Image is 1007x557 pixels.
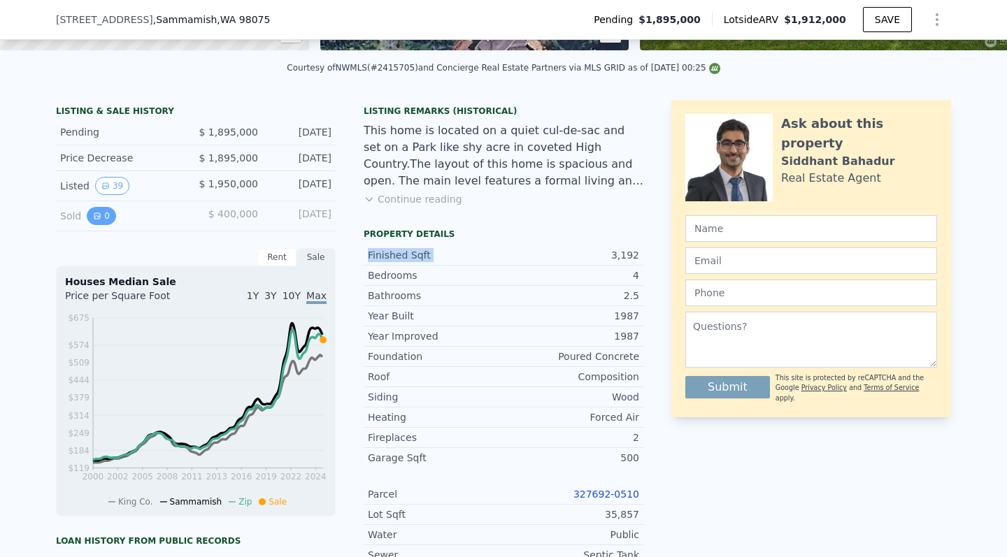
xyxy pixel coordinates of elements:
[573,489,639,500] a: 327692-0510
[503,248,639,262] div: 3,192
[56,106,336,120] div: LISTING & SALE HISTORY
[503,329,639,343] div: 1987
[781,114,937,153] div: Ask about this property
[283,290,301,301] span: 10Y
[264,290,276,301] span: 3Y
[781,170,881,187] div: Real Estate Agent
[60,151,185,165] div: Price Decrease
[781,153,895,170] div: Siddhant Bahadur
[170,497,222,507] span: Sammamish
[56,535,336,547] div: Loan history from public records
[368,431,503,444] div: Fireplaces
[368,248,503,262] div: Finished Sqft
[368,268,503,282] div: Bedrooms
[118,497,153,507] span: King Co.
[368,528,503,542] div: Water
[503,507,639,521] div: 35,857
[68,463,90,473] tspan: $119
[153,13,271,27] span: , Sammamish
[95,177,129,195] button: View historical data
[269,151,331,165] div: [DATE]
[83,472,104,482] tspan: 2000
[247,290,259,301] span: 1Y
[181,472,203,482] tspan: 2011
[368,487,503,501] div: Parcel
[503,268,639,282] div: 4
[217,14,270,25] span: , WA 98075
[87,207,116,225] button: View historical data
[305,472,327,482] tspan: 2024
[68,446,90,456] tspan: $184
[364,122,643,189] div: This home is located on a quiet cul-de-sac and set on a Park like shy acre in coveted High Countr...
[206,472,228,482] tspan: 2013
[257,248,297,266] div: Rent
[68,358,90,368] tspan: $509
[503,528,639,542] div: Public
[801,384,847,391] a: Privacy Policy
[60,125,185,139] div: Pending
[65,289,196,311] div: Price per Square Foot
[923,6,951,34] button: Show Options
[368,309,503,323] div: Year Built
[503,349,639,363] div: Poured Concrete
[68,428,90,438] tspan: $249
[368,370,503,384] div: Roof
[368,329,503,343] div: Year Improved
[503,289,639,303] div: 2.5
[503,410,639,424] div: Forced Air
[157,472,178,482] tspan: 2008
[65,275,327,289] div: Houses Median Sale
[709,63,720,74] img: NWMLS Logo
[503,431,639,444] div: 2
[503,370,639,384] div: Composition
[269,207,331,225] div: [DATE]
[306,290,327,304] span: Max
[364,192,462,206] button: Continue reading
[368,507,503,521] div: Lot Sqft
[685,215,937,242] input: Name
[68,340,90,350] tspan: $574
[297,248,336,266] div: Sale
[280,472,302,482] tspan: 2022
[594,13,638,27] span: Pending
[368,349,503,363] div: Foundation
[255,472,277,482] tspan: 2019
[685,247,937,274] input: Email
[864,384,919,391] a: Terms of Service
[503,390,639,404] div: Wood
[503,451,639,465] div: 500
[208,208,258,219] span: $ 400,000
[60,207,185,225] div: Sold
[60,177,185,195] div: Listed
[724,13,784,27] span: Lotside ARV
[199,126,258,138] span: $ 1,895,000
[685,376,770,398] button: Submit
[368,410,503,424] div: Heating
[238,497,252,507] span: Zip
[68,375,90,385] tspan: $444
[287,63,720,73] div: Courtesy of NWMLS (#2415705) and Concierge Real Estate Partners via MLS GRID as of [DATE] 00:25
[231,472,252,482] tspan: 2016
[368,390,503,404] div: Siding
[685,280,937,306] input: Phone
[131,472,153,482] tspan: 2005
[269,497,287,507] span: Sale
[638,13,701,27] span: $1,895,000
[56,13,153,27] span: [STREET_ADDRESS]
[863,7,912,32] button: SAVE
[364,229,643,240] div: Property details
[784,14,846,25] span: $1,912,000
[68,393,90,403] tspan: $379
[368,451,503,465] div: Garage Sqft
[107,472,129,482] tspan: 2002
[68,411,90,421] tspan: $314
[364,106,643,117] div: Listing Remarks (Historical)
[199,152,258,164] span: $ 1,895,000
[199,178,258,189] span: $ 1,950,000
[269,125,331,139] div: [DATE]
[368,289,503,303] div: Bathrooms
[776,373,937,403] div: This site is protected by reCAPTCHA and the Google and apply.
[68,313,90,323] tspan: $675
[503,309,639,323] div: 1987
[269,177,331,195] div: [DATE]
